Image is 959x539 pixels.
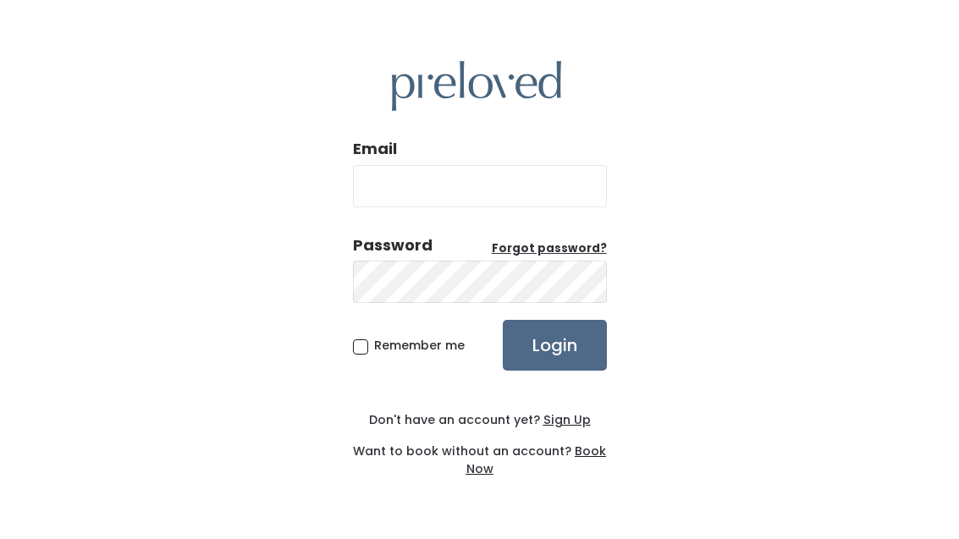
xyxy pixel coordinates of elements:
[374,337,465,354] span: Remember me
[353,138,397,160] label: Email
[540,411,591,428] a: Sign Up
[492,240,607,257] a: Forgot password?
[353,411,607,429] div: Don't have an account yet?
[503,320,607,371] input: Login
[353,429,607,478] div: Want to book without an account?
[392,61,561,111] img: preloved logo
[353,234,433,256] div: Password
[466,443,607,477] a: Book Now
[543,411,591,428] u: Sign Up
